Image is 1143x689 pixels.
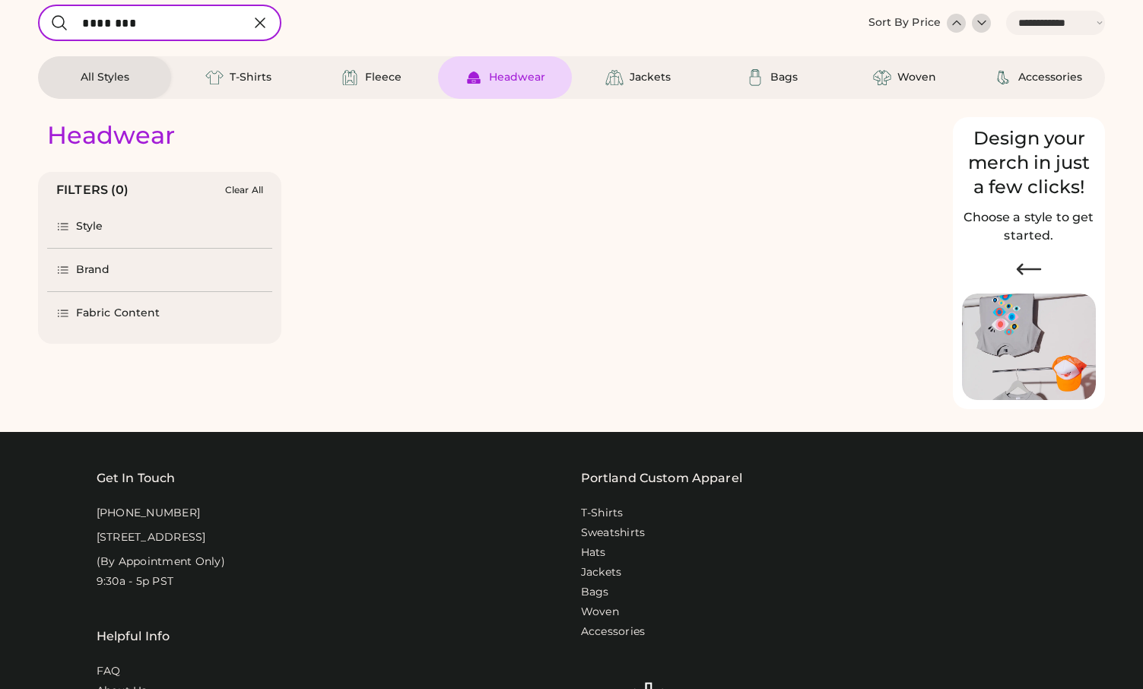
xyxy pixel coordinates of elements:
[746,68,764,87] img: Bags Icon
[581,506,624,521] a: T-Shirts
[897,70,936,85] div: Woven
[341,68,359,87] img: Fleece Icon
[581,585,609,600] a: Bags
[581,469,742,487] a: Portland Custom Apparel
[868,15,941,30] div: Sort By Price
[581,545,606,560] a: Hats
[962,294,1096,401] img: Image of Lisa Congdon Eye Print on T-Shirt and Hat
[465,68,483,87] img: Headwear Icon
[581,624,646,640] a: Accessories
[81,70,129,85] div: All Styles
[225,185,263,195] div: Clear All
[97,554,225,570] div: (By Appointment Only)
[489,70,545,85] div: Headwear
[605,68,624,87] img: Jackets Icon
[97,627,170,646] div: Helpful Info
[97,574,174,589] div: 9:30a - 5p PST
[56,181,129,199] div: FILTERS (0)
[76,262,110,278] div: Brand
[97,664,121,679] a: FAQ
[97,530,206,545] div: [STREET_ADDRESS]
[365,70,402,85] div: Fleece
[97,506,201,521] div: [PHONE_NUMBER]
[873,68,891,87] img: Woven Icon
[581,565,622,580] a: Jackets
[47,120,175,151] div: Headwear
[770,70,798,85] div: Bags
[230,70,271,85] div: T-Shirts
[994,68,1012,87] img: Accessories Icon
[97,469,176,487] div: Get In Touch
[630,70,671,85] div: Jackets
[581,525,646,541] a: Sweatshirts
[205,68,224,87] img: T-Shirts Icon
[76,306,160,321] div: Fabric Content
[76,219,103,234] div: Style
[581,605,619,620] a: Woven
[962,208,1096,245] h2: Choose a style to get started.
[1018,70,1082,85] div: Accessories
[962,126,1096,199] div: Design your merch in just a few clicks!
